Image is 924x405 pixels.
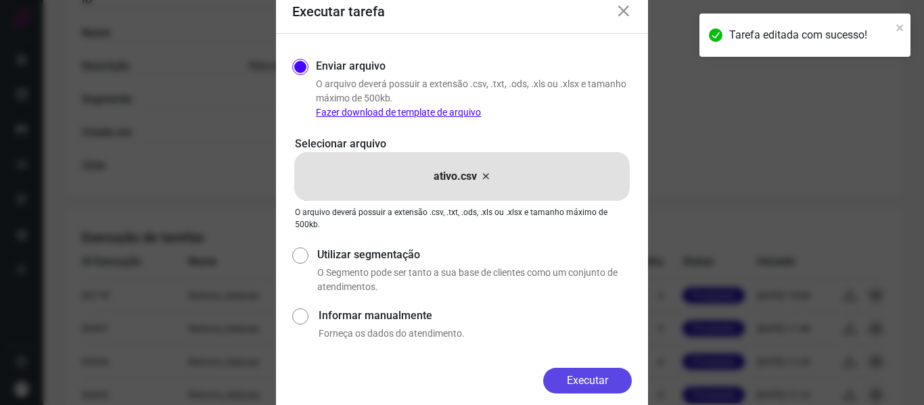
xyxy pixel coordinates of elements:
p: O arquivo deverá possuir a extensão .csv, .txt, .ods, .xls ou .xlsx e tamanho máximo de 500kb. [316,77,632,120]
label: Informar manualmente [319,308,632,324]
div: Tarefa editada com sucesso! [729,27,892,43]
p: O arquivo deverá possuir a extensão .csv, .txt, .ods, .xls ou .xlsx e tamanho máximo de 500kb. [295,206,629,231]
p: Selecionar arquivo [295,136,629,152]
h3: Executar tarefa [292,3,385,20]
label: Utilizar segmentação [317,247,632,263]
a: Fazer download de template de arquivo [316,107,481,118]
p: Forneça os dados do atendimento. [319,327,632,341]
p: O Segmento pode ser tanto a sua base de clientes como um conjunto de atendimentos. [317,266,632,294]
p: ativo.csv [434,168,477,185]
label: Enviar arquivo [316,58,386,74]
button: Executar [543,368,632,394]
button: close [896,19,905,35]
